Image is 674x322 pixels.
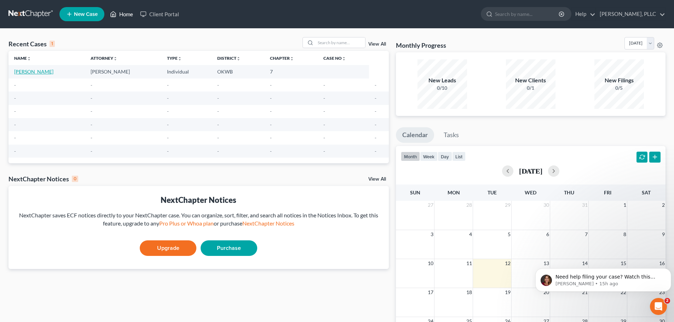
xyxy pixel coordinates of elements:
[664,298,670,304] span: 2
[323,135,325,141] span: -
[236,57,241,61] i: unfold_more
[14,135,16,141] span: -
[323,55,346,61] a: Case Nounfold_more
[14,82,16,88] span: -
[596,8,665,21] a: [PERSON_NAME], PLLC
[270,135,272,141] span: -
[427,259,434,268] span: 10
[546,230,550,239] span: 6
[242,220,294,227] a: NextChapter Notices
[167,135,169,141] span: -
[91,55,117,61] a: Attorneyunfold_more
[584,230,588,239] span: 7
[217,148,219,154] span: -
[91,95,92,101] span: -
[316,37,365,48] input: Search by name...
[14,55,31,61] a: Nameunfold_more
[504,288,511,297] span: 19
[650,298,667,315] iframe: Intercom live chat
[14,148,16,154] span: -
[466,259,473,268] span: 11
[14,211,383,228] div: NextChapter saves ECF notices directly to your NextChapter case. You can organize, sort, filter, ...
[417,76,467,84] div: New Leads
[270,122,272,128] span: -
[137,8,183,21] a: Client Portal
[437,127,465,143] a: Tasks
[217,82,219,88] span: -
[91,122,92,128] span: -
[178,57,182,61] i: unfold_more
[594,84,644,92] div: 0/5
[8,175,78,183] div: NextChapter Notices
[504,259,511,268] span: 12
[167,95,169,101] span: -
[270,55,294,61] a: Chapterunfold_more
[323,95,325,101] span: -
[375,82,376,88] span: -
[8,40,55,48] div: Recent Cases
[106,8,137,21] a: Home
[27,57,31,61] i: unfold_more
[270,148,272,154] span: -
[642,189,651,195] span: Sat
[270,82,272,88] span: -
[159,220,214,227] a: Pro Plus or Whoa plan
[661,201,666,209] span: 2
[506,84,555,92] div: 0/1
[323,108,325,114] span: -
[504,201,511,209] span: 29
[217,108,219,114] span: -
[604,189,611,195] span: Fri
[594,76,644,84] div: New Filings
[396,127,434,143] a: Calendar
[85,65,161,78] td: [PERSON_NAME]
[375,135,376,141] span: -
[72,176,78,182] div: 0
[217,55,241,61] a: Districtunfold_more
[488,189,497,195] span: Tue
[270,108,272,114] span: -
[323,148,325,154] span: -
[396,41,446,49] h3: Monthly Progress
[466,201,473,209] span: 28
[14,194,383,205] div: NextChapter Notices
[50,41,55,47] div: 1
[14,108,16,114] span: -
[217,95,219,101] span: -
[74,12,98,17] span: New Case
[417,84,467,92] div: 0/10
[507,230,511,239] span: 5
[323,122,325,128] span: -
[323,82,325,88] span: -
[14,122,16,128] span: -
[167,82,169,88] span: -
[264,65,318,78] td: 7
[466,288,473,297] span: 18
[113,57,117,61] i: unfold_more
[14,69,53,75] a: [PERSON_NAME]
[167,108,169,114] span: -
[91,108,92,114] span: -
[91,82,92,88] span: -
[217,122,219,128] span: -
[14,95,16,101] span: -
[572,8,595,21] a: Help
[140,240,196,256] a: Upgrade
[468,230,473,239] span: 4
[201,240,257,256] a: Purchase
[543,201,550,209] span: 30
[427,288,434,297] span: 17
[452,152,466,161] button: list
[342,57,346,61] i: unfold_more
[525,189,536,195] span: Wed
[623,201,627,209] span: 1
[270,95,272,101] span: -
[438,152,452,161] button: day
[420,152,438,161] button: week
[375,122,376,128] span: -
[375,95,376,101] span: -
[401,152,420,161] button: month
